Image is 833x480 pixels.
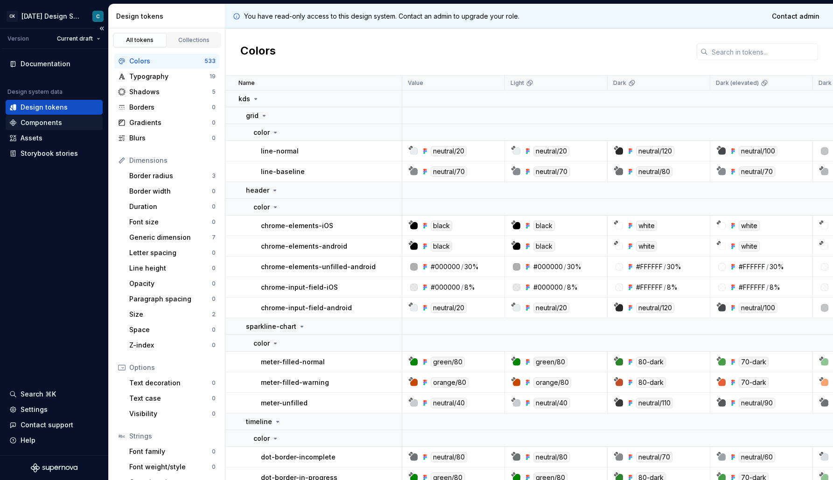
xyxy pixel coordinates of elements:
[464,283,475,292] div: 8%
[129,187,212,196] div: Border width
[431,167,467,177] div: neutral/70
[431,241,452,251] div: black
[21,12,81,21] div: [DATE] Design System
[261,398,308,408] p: meter-unfilled
[212,264,216,272] div: 0
[114,131,219,146] a: Blurs0
[21,103,68,112] div: Design tokens
[253,339,270,348] p: color
[664,283,666,292] div: /
[636,303,674,313] div: neutral/120
[114,54,219,69] a: Colors533
[6,417,103,432] button: Contact support
[772,12,819,21] span: Contact admin
[129,394,212,403] div: Text case
[739,241,760,251] div: white
[261,357,325,367] p: meter-filled-normal
[212,104,216,111] div: 0
[739,398,775,408] div: neutral/90
[129,118,212,127] div: Gradients
[766,262,769,271] div: /
[129,325,212,334] div: Space
[129,202,212,211] div: Duration
[261,378,329,387] p: meter-filled-warning
[739,303,777,313] div: neutral/100
[212,295,216,303] div: 0
[129,56,204,66] div: Colors
[7,35,29,42] div: Version
[212,311,216,318] div: 2
[21,133,42,143] div: Assets
[511,79,524,87] p: Light
[431,221,452,231] div: black
[129,310,212,319] div: Size
[21,420,73,430] div: Contact support
[739,377,769,388] div: 70-dark
[212,172,216,180] div: 3
[212,341,216,349] div: 0
[636,398,673,408] div: neutral/110
[126,391,219,406] a: Text case0
[129,294,212,304] div: Paragraph spacing
[212,410,216,417] div: 0
[636,377,666,388] div: 80-dark
[21,59,70,69] div: Documentation
[253,202,270,212] p: color
[21,149,78,158] div: Storybook stories
[636,241,657,251] div: white
[53,32,105,45] button: Current draft
[129,217,212,227] div: Font size
[114,100,219,115] a: Borders0
[246,417,272,426] p: timeline
[464,262,479,271] div: 30%
[636,452,672,462] div: neutral/70
[212,280,216,287] div: 0
[6,146,103,161] a: Storybook stories
[129,156,216,165] div: Dimensions
[246,322,296,331] p: sparkline-chart
[533,357,567,367] div: green/80
[116,12,221,21] div: Design tokens
[129,462,212,472] div: Font weight/style
[126,322,219,337] a: Space0
[533,398,570,408] div: neutral/40
[212,463,216,471] div: 0
[126,406,219,421] a: Visibility0
[212,249,216,257] div: 0
[126,215,219,230] a: Font size0
[126,261,219,276] a: Line height0
[129,87,212,97] div: Shadows
[126,459,219,474] a: Font weight/style0
[431,146,467,156] div: neutral/20
[261,262,376,271] p: chrome-elements-unfilled-android
[210,73,216,80] div: 19
[114,69,219,84] a: Typography19
[431,377,469,388] div: orange/80
[126,184,219,199] a: Border width0
[6,56,103,71] a: Documentation
[171,36,217,44] div: Collections
[533,241,555,251] div: black
[6,402,103,417] a: Settings
[126,376,219,390] a: Text decoration0
[2,6,106,26] button: CK[DATE] Design SystemC
[461,262,463,271] div: /
[636,262,663,271] div: #FFFFFF
[204,57,216,65] div: 533
[212,134,216,142] div: 0
[533,377,571,388] div: orange/80
[129,264,212,273] div: Line height
[408,79,423,87] p: Value
[129,447,212,456] div: Font family
[533,452,570,462] div: neutral/80
[21,405,48,414] div: Settings
[212,379,216,387] div: 0
[739,262,765,271] div: #FFFFFF
[238,94,250,104] p: kds
[431,283,460,292] div: #000000
[212,119,216,126] div: 0
[212,326,216,334] div: 0
[533,283,563,292] div: #000000
[431,452,467,462] div: neutral/80
[613,79,626,87] p: Dark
